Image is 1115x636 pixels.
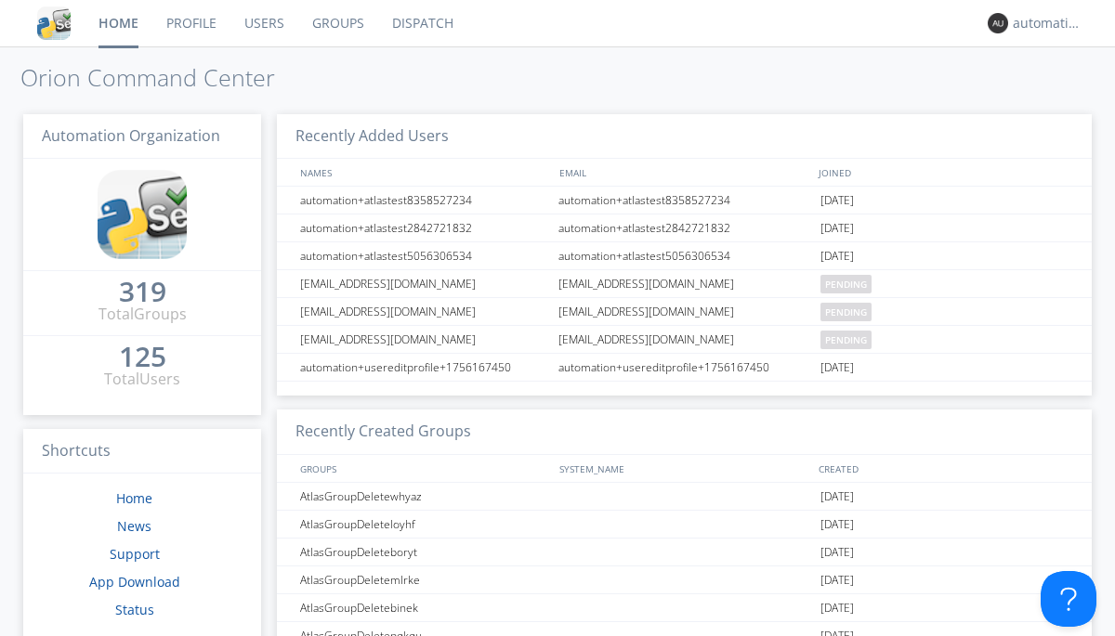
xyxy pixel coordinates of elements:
[555,455,814,482] div: SYSTEM_NAME
[277,511,1092,539] a: AtlasGroupDeleteloyhf[DATE]
[820,275,872,293] span: pending
[820,539,854,566] span: [DATE]
[115,601,154,618] a: Status
[295,159,550,186] div: NAMES
[295,187,553,214] div: automation+atlastest8358527234
[277,483,1092,511] a: AtlasGroupDeletewhyaz[DATE]
[117,517,151,535] a: News
[295,594,553,621] div: AtlasGroupDeletebinek
[295,483,553,510] div: AtlasGroupDeletewhyaz
[277,566,1092,594] a: AtlasGroupDeletemlrke[DATE]
[277,539,1092,566] a: AtlasGroupDeleteboryt[DATE]
[554,354,816,381] div: automation+usereditprofile+1756167450
[554,298,816,325] div: [EMAIL_ADDRESS][DOMAIN_NAME]
[1013,14,1082,32] div: automation+atlas0003
[554,187,816,214] div: automation+atlastest8358527234
[110,545,160,563] a: Support
[277,409,1092,455] h3: Recently Created Groups
[814,455,1074,482] div: CREATED
[820,242,854,270] span: [DATE]
[820,331,872,349] span: pending
[554,242,816,269] div: automation+atlastest5056306534
[119,282,166,301] div: 319
[295,242,553,269] div: automation+atlastest5056306534
[98,170,187,259] img: cddb5a64eb264b2086981ab96f4c1ba7
[554,214,816,241] div: automation+atlastest2842721832
[295,511,553,538] div: AtlasGroupDeleteloyhf
[820,566,854,594] span: [DATE]
[555,159,814,186] div: EMAIL
[295,298,553,325] div: [EMAIL_ADDRESS][DOMAIN_NAME]
[1041,571,1096,627] iframe: Toggle Customer Support
[820,511,854,539] span: [DATE]
[295,566,553,593] div: AtlasGroupDeletemlrke
[89,573,180,591] a: App Download
[820,303,872,321] span: pending
[988,13,1008,33] img: 373638.png
[295,326,553,353] div: [EMAIL_ADDRESS][DOMAIN_NAME]
[42,125,220,146] span: Automation Organization
[277,214,1092,242] a: automation+atlastest2842721832automation+atlastest2842721832[DATE]
[295,270,553,297] div: [EMAIL_ADDRESS][DOMAIN_NAME]
[277,270,1092,298] a: [EMAIL_ADDRESS][DOMAIN_NAME][EMAIL_ADDRESS][DOMAIN_NAME]pending
[554,270,816,297] div: [EMAIL_ADDRESS][DOMAIN_NAME]
[119,347,166,369] a: 125
[820,214,854,242] span: [DATE]
[37,6,71,40] img: cddb5a64eb264b2086981ab96f4c1ba7
[277,242,1092,270] a: automation+atlastest5056306534automation+atlastest5056306534[DATE]
[814,159,1074,186] div: JOINED
[820,354,854,382] span: [DATE]
[295,455,550,482] div: GROUPS
[277,594,1092,622] a: AtlasGroupDeletebinek[DATE]
[116,489,152,507] a: Home
[277,354,1092,382] a: automation+usereditprofile+1756167450automation+usereditprofile+1756167450[DATE]
[104,369,180,390] div: Total Users
[554,326,816,353] div: [EMAIL_ADDRESS][DOMAIN_NAME]
[820,187,854,214] span: [DATE]
[119,347,166,366] div: 125
[277,326,1092,354] a: [EMAIL_ADDRESS][DOMAIN_NAME][EMAIL_ADDRESS][DOMAIN_NAME]pending
[295,354,553,381] div: automation+usereditprofile+1756167450
[119,282,166,304] a: 319
[277,187,1092,214] a: automation+atlastest8358527234automation+atlastest8358527234[DATE]
[277,298,1092,326] a: [EMAIL_ADDRESS][DOMAIN_NAME][EMAIL_ADDRESS][DOMAIN_NAME]pending
[98,304,187,325] div: Total Groups
[295,214,553,241] div: automation+atlastest2842721832
[23,429,261,474] h3: Shortcuts
[820,483,854,511] span: [DATE]
[295,539,553,565] div: AtlasGroupDeleteboryt
[820,594,854,622] span: [DATE]
[277,114,1092,160] h3: Recently Added Users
